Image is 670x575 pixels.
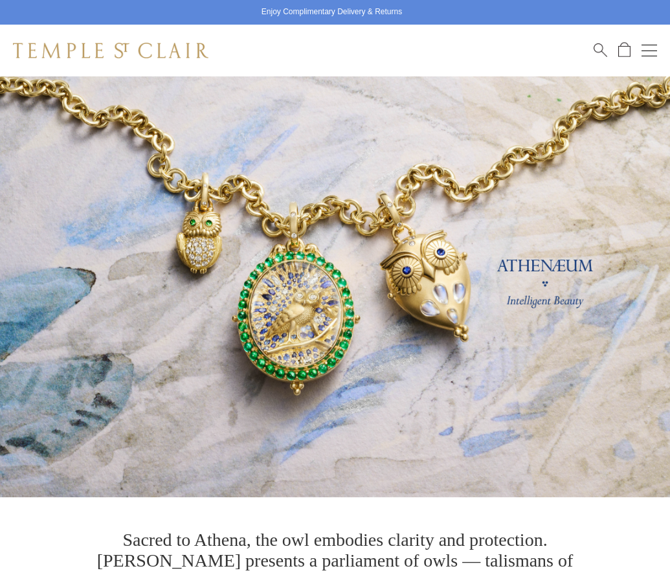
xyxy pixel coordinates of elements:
img: Temple St. Clair [13,43,208,58]
a: Open Shopping Bag [618,42,631,58]
button: Open navigation [642,43,657,58]
p: Enjoy Complimentary Delivery & Returns [262,6,402,19]
a: Search [594,42,607,58]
